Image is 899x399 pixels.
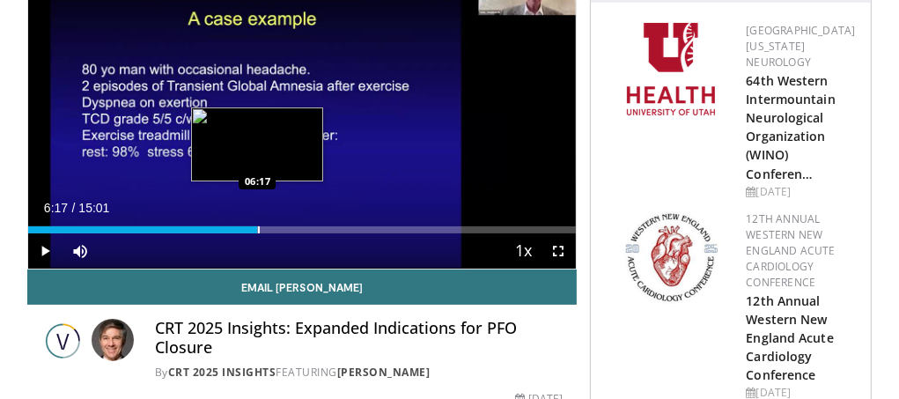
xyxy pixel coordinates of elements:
span: 6:17 [44,201,68,215]
div: By FEATURING [155,365,564,381]
a: [GEOGRAPHIC_DATA][US_STATE] Neurology [746,23,855,70]
div: [DATE] [746,184,857,200]
h4: CRT 2025 Insights: Expanded Indications for PFO Closure [155,319,564,357]
a: 12th Annual Western New England Acute Cardiology Conference [746,211,835,290]
a: 64th Western Intermountain Neurological Organization (WINO) Conferen… [746,72,835,182]
span: 15:01 [78,201,109,215]
a: CRT 2025 Insights [168,365,276,380]
button: Playback Rate [505,233,541,269]
button: Play [28,233,63,269]
img: f6362829-b0a3-407d-a044-59546adfd345.png.150x105_q85_autocrop_double_scale_upscale_version-0.2.png [627,23,715,115]
button: Fullscreen [541,233,576,269]
img: image.jpeg [191,107,323,181]
div: Progress Bar [28,226,577,233]
img: CRT 2025 Insights [41,319,85,361]
button: Mute [63,233,99,269]
img: Avatar [92,319,134,361]
a: Email [PERSON_NAME] [27,270,578,305]
span: / [72,201,76,215]
a: [PERSON_NAME] [337,365,431,380]
img: 0954f259-7907-4053-a817-32a96463ecc8.png.150x105_q85_autocrop_double_scale_upscale_version-0.2.png [623,211,720,304]
a: 12th Annual Western New England Acute Cardiology Conference [746,292,833,383]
